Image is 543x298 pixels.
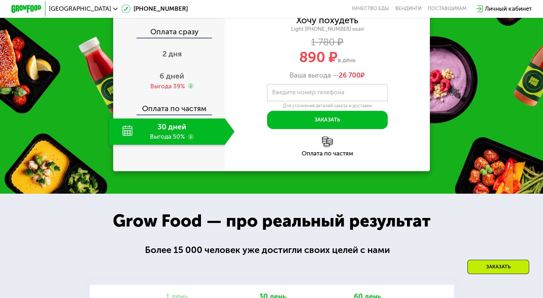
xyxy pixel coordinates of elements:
[145,243,398,257] div: Более 15 000 человек уже достигли своих целей с нами
[121,4,188,13] a: [PHONE_NUMBER]
[352,6,389,12] a: Качество еды
[395,6,422,12] a: Вендинги
[467,260,529,274] div: Заказать
[225,26,430,33] div: Light [PHONE_NUMBER] ккал
[160,71,184,80] span: 6 дней
[225,38,430,46] div: 1 780 ₽
[272,90,345,95] label: Введите номер телефона
[299,49,338,66] span: 890 ₽
[49,6,111,12] span: [GEOGRAPHIC_DATA]
[485,4,532,13] div: Личный кабинет
[267,111,388,129] button: Заказать
[150,82,185,90] div: Выгода 39%
[225,71,430,79] div: Ваша выгода —
[339,71,365,79] span: ₽
[114,97,225,115] div: Оплата по частям
[322,136,333,147] img: l6xcnZfty9opOoJh.png
[267,103,388,109] div: Для уточнения деталей заказа и доставки
[338,56,356,64] span: в день
[225,150,430,157] div: Оплата по частям
[296,16,358,24] div: Хочу похудеть
[100,208,443,234] div: Grow Food — про реальный результат
[162,49,182,58] span: 2 дня
[428,6,467,12] div: поставщикам
[339,71,361,79] span: 26 700
[114,28,225,38] div: Оплата сразу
